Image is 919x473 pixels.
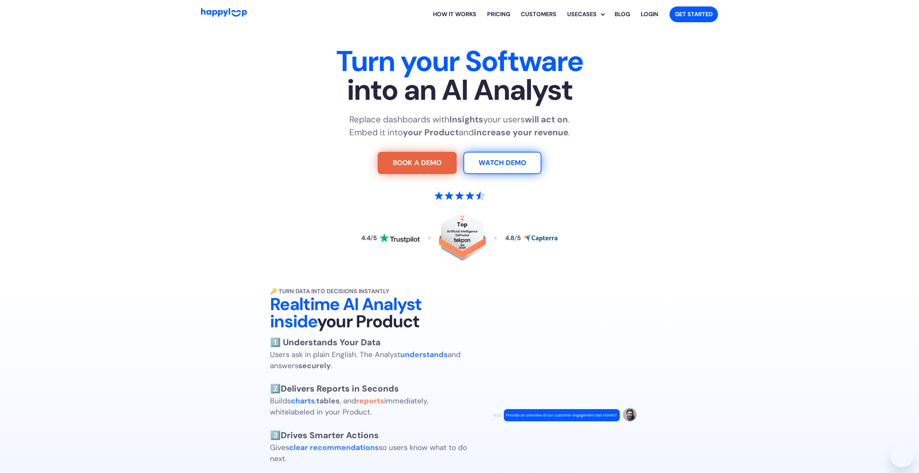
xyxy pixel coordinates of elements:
a: Learn how HappyLoop works [516,3,562,26]
div: 4.4 5 [361,235,377,242]
strong: increase your revenue [474,127,568,138]
img: HappyLoop Logo [201,8,247,17]
iframe: Button to launch messaging window [890,444,913,467]
span: 3️⃣ [270,430,379,441]
a: Visit the HappyLoop blog for insights [609,3,635,26]
a: Go to Home Page [201,8,247,20]
strong: your Product [403,127,459,138]
a: Read reviews about HappyLoop on Trustpilot [361,233,419,243]
strong: Insights [449,114,483,125]
strong: charts [291,396,315,406]
span: / [514,234,517,242]
p: Builds , , and immediately, whitelabeled in your Product. Gives so users know what to do next. [270,336,471,464]
span: into an AI Analyst [235,76,684,104]
strong: 🔑 Turn Data into Decisions Instantly [270,287,389,295]
strong: Drives Smarter Actions [281,430,379,441]
p: Replace dashboards with your users . Embed it into and . [349,113,570,139]
strong: 1️⃣ Understands Your Data [270,337,381,348]
a: Get started with HappyLoop [670,6,718,22]
span: your Product [317,310,420,333]
span: 2️⃣ [270,383,399,394]
strong: Delivers Reports in Seconds [281,383,399,394]
strong: clear recommendations [289,442,379,452]
h2: Realtime AI Analyst inside [270,296,471,330]
span: / [370,234,373,242]
a: Log in to your HappyLoop account [635,3,664,26]
span: Users ask in plain English. The Analyst and answers . [270,350,461,370]
h1: Turn your Software [235,47,684,104]
div: Usecases [567,3,609,26]
strong: understands [400,350,448,359]
div: Usecases [562,10,602,19]
a: Read reviews about HappyLoop on Capterra [505,234,558,242]
strong: reports [356,396,384,406]
div: Explore HappyLoop use cases [562,3,609,26]
strong: securely [298,361,331,370]
div: 4.8 5 [505,235,521,242]
a: View HappyLoop pricing plans [482,3,516,26]
a: Try For Free [378,152,457,174]
a: Learn how HappyLoop works [428,3,482,26]
a: Read reviews about HappyLoop on Tekpon [439,212,486,264]
strong: will act on [525,114,568,125]
strong: tables [316,396,340,406]
a: Watch Demo [463,152,541,174]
